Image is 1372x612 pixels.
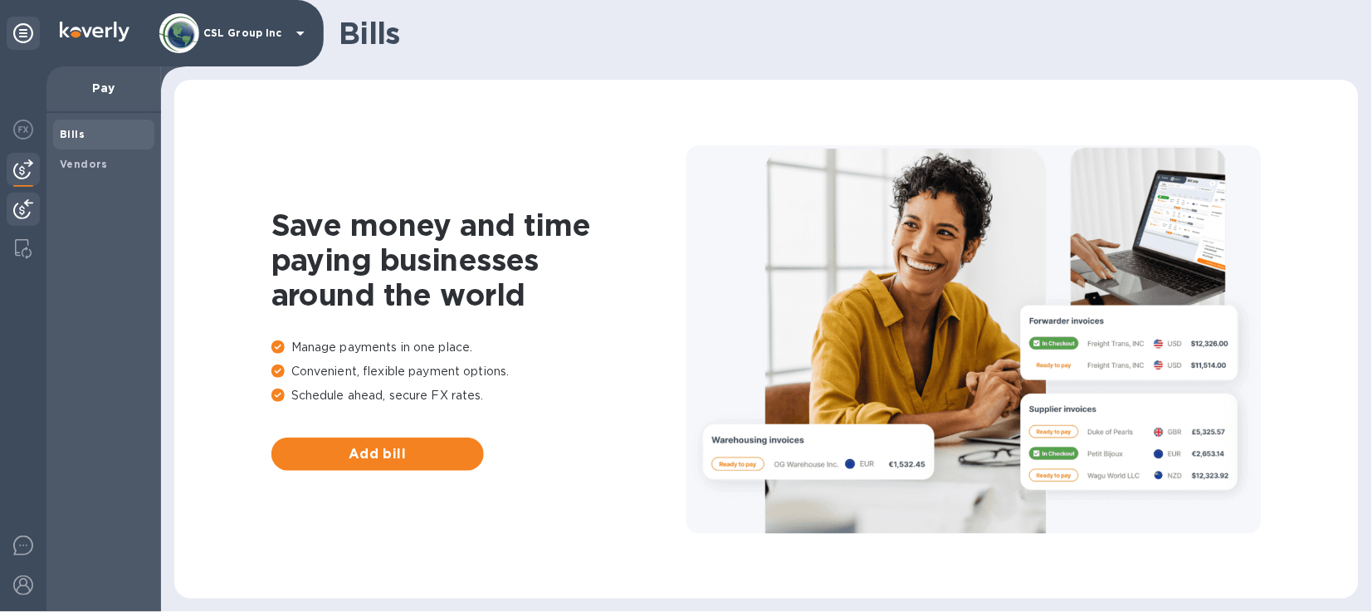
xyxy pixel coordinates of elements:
p: CSL Group Inc [203,27,286,39]
b: Bills [60,128,85,140]
h1: Bills [339,16,1345,51]
p: Schedule ahead, secure FX rates. [271,387,686,404]
img: Foreign exchange [13,120,33,140]
h1: Save money and time paying businesses around the world [271,208,686,312]
p: Convenient, flexible payment options. [271,363,686,380]
p: Manage payments in one place. [271,339,686,356]
div: Unpin categories [7,17,40,50]
button: Add bill [271,438,484,471]
span: Add bill [285,444,471,464]
img: Logo [60,22,129,42]
b: Vendors [60,158,108,170]
p: Pay [60,80,148,96]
